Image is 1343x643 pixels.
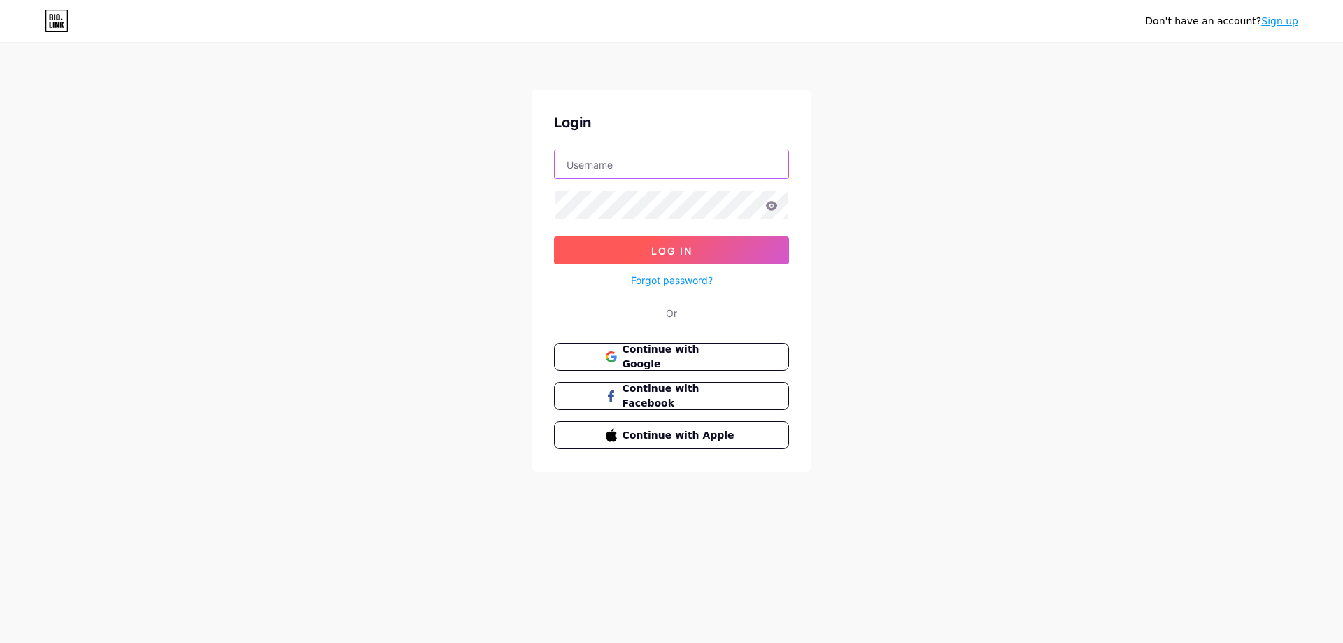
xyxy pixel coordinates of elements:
span: Continue with Apple [623,428,738,443]
span: Continue with Facebook [623,381,738,411]
button: Continue with Google [554,343,789,371]
button: Log In [554,236,789,264]
div: Or [666,306,677,320]
input: Username [555,150,788,178]
div: Login [554,112,789,133]
a: Forgot password? [631,273,713,288]
span: Continue with Google [623,342,738,372]
span: Log In [651,245,692,257]
a: Sign up [1261,15,1298,27]
div: Don't have an account? [1145,14,1298,29]
button: Continue with Facebook [554,382,789,410]
button: Continue with Apple [554,421,789,449]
